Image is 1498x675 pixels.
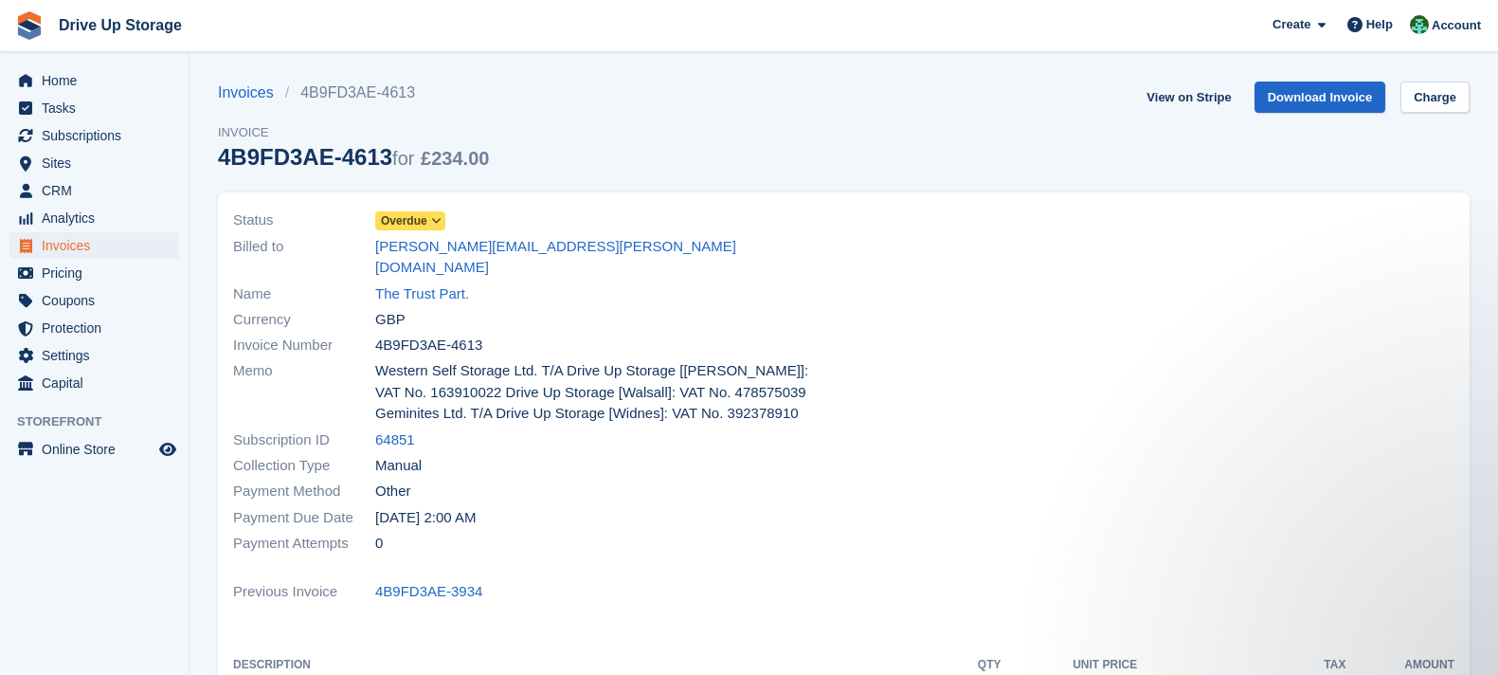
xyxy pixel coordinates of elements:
[42,95,155,121] span: Tasks
[42,436,155,463] span: Online Store
[233,507,375,529] span: Payment Due Date
[9,260,179,286] a: menu
[42,370,155,396] span: Capital
[233,455,375,477] span: Collection Type
[233,429,375,451] span: Subscription ID
[17,412,189,431] span: Storefront
[375,210,445,231] a: Overdue
[218,82,285,104] a: Invoices
[375,581,482,603] a: 4B9FD3AE-3934
[421,148,489,169] span: £234.00
[381,212,427,229] span: Overdue
[218,82,489,104] nav: breadcrumbs
[9,232,179,259] a: menu
[42,177,155,204] span: CRM
[51,9,190,41] a: Drive Up Storage
[9,95,179,121] a: menu
[233,533,375,555] span: Payment Attempts
[9,67,179,94] a: menu
[9,122,179,149] a: menu
[9,342,179,369] a: menu
[375,283,469,305] a: The Trust Part.
[9,315,179,341] a: menu
[42,150,155,176] span: Sites
[233,309,375,331] span: Currency
[218,123,489,142] span: Invoice
[42,342,155,369] span: Settings
[9,150,179,176] a: menu
[233,283,375,305] span: Name
[9,177,179,204] a: menu
[233,210,375,231] span: Status
[1410,15,1429,34] img: Camille
[42,122,155,149] span: Subscriptions
[9,287,179,314] a: menu
[375,507,476,529] time: 2025-09-16 01:00:00 UTC
[1366,15,1393,34] span: Help
[233,360,375,425] span: Memo
[42,287,155,314] span: Coupons
[1139,82,1238,113] a: View on Stripe
[375,429,415,451] a: 64851
[233,335,375,356] span: Invoice Number
[1254,82,1386,113] a: Download Invoice
[233,236,375,279] span: Billed to
[1400,82,1470,113] a: Charge
[233,581,375,603] span: Previous Invoice
[9,205,179,231] a: menu
[233,481,375,502] span: Payment Method
[375,309,406,331] span: GBP
[375,236,833,279] a: [PERSON_NAME][EMAIL_ADDRESS][PERSON_NAME][DOMAIN_NAME]
[375,335,482,356] span: 4B9FD3AE-4613
[42,315,155,341] span: Protection
[375,455,422,477] span: Manual
[1272,15,1310,34] span: Create
[42,260,155,286] span: Pricing
[375,533,383,555] span: 0
[9,370,179,396] a: menu
[392,148,414,169] span: for
[375,481,411,502] span: Other
[375,360,833,425] span: Western Self Storage Ltd. T/A Drive Up Storage [[PERSON_NAME]]: VAT No. 163910022 Drive Up Storag...
[9,436,179,463] a: menu
[218,144,489,170] div: 4B9FD3AE-4613
[42,205,155,231] span: Analytics
[156,438,179,461] a: Preview store
[15,11,44,40] img: stora-icon-8386f47178a22dfd0bd8f6a31ec36ba5ce8667c1dd55bd0f319d3a0aa187defe.svg
[1432,16,1481,35] span: Account
[42,67,155,94] span: Home
[42,232,155,259] span: Invoices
